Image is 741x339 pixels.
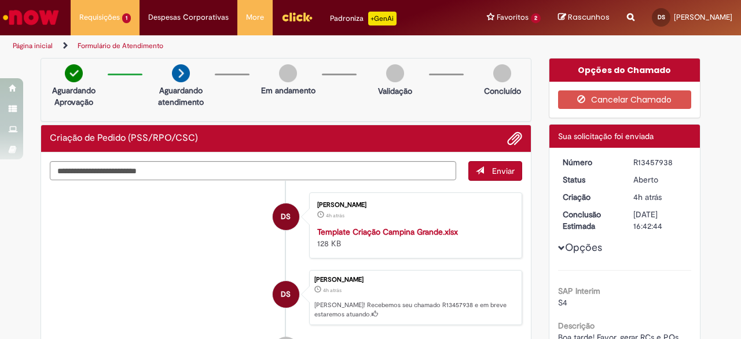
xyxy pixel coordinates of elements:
div: R13457938 [633,156,687,168]
div: [PERSON_NAME] [317,202,510,209]
span: 4h atrás [323,287,342,294]
time: 28/08/2025 13:42:36 [326,212,344,219]
dt: Status [554,174,625,185]
span: 1 [122,13,131,23]
span: DS [281,280,291,308]
div: 28/08/2025 13:42:41 [633,191,687,203]
div: [PERSON_NAME] [314,276,516,283]
textarea: Digite sua mensagem aqui... [50,161,456,180]
time: 28/08/2025 13:42:41 [323,287,342,294]
div: 128 KB [317,226,510,249]
span: Despesas Corporativas [148,12,229,23]
img: click_logo_yellow_360x200.png [281,8,313,25]
span: Rascunhos [568,12,610,23]
img: arrow-next.png [172,64,190,82]
div: [DATE] 16:42:44 [633,209,687,232]
p: Aguardando atendimento [153,85,209,108]
dt: Conclusão Estimada [554,209,625,232]
time: 28/08/2025 13:42:41 [633,192,662,202]
img: img-circle-grey.png [493,64,511,82]
a: Template Criação Campina Grande.xlsx [317,227,458,237]
span: 2 [531,13,541,23]
div: Danielle Martins Silva [273,281,299,308]
img: img-circle-grey.png [386,64,404,82]
p: Aguardando Aprovação [46,85,102,108]
div: Opções do Chamado [549,59,700,82]
span: More [246,12,264,23]
p: Concluído [484,85,521,97]
button: Adicionar anexos [507,131,522,146]
div: Aberto [633,174,687,185]
div: Padroniza [330,12,397,25]
div: Danielle Martins Silva [273,203,299,230]
button: Enviar [468,161,522,181]
span: [PERSON_NAME] [674,12,732,22]
p: Validação [378,85,412,97]
p: [PERSON_NAME]! Recebemos seu chamado R13457938 e em breve estaremos atuando. [314,301,516,319]
span: 4h atrás [633,192,662,202]
span: DS [281,203,291,231]
li: Danielle Martins Silva [50,270,522,326]
dt: Número [554,156,625,168]
b: Descrição [558,320,595,331]
a: Rascunhos [558,12,610,23]
h2: Criação de Pedido (PSS/RPO/CSC) Histórico de tíquete [50,133,198,144]
img: ServiceNow [1,6,61,29]
span: Sua solicitação foi enviada [558,131,654,141]
span: DS [658,13,665,21]
p: Em andamento [261,85,316,96]
a: Formulário de Atendimento [78,41,163,50]
span: Enviar [492,166,515,176]
span: S4 [558,297,567,308]
p: +GenAi [368,12,397,25]
button: Cancelar Chamado [558,90,692,109]
a: Página inicial [13,41,53,50]
img: check-circle-green.png [65,64,83,82]
img: img-circle-grey.png [279,64,297,82]
b: SAP Interim [558,286,600,296]
dt: Criação [554,191,625,203]
span: 4h atrás [326,212,344,219]
span: Requisições [79,12,120,23]
ul: Trilhas de página [9,35,485,57]
span: Favoritos [497,12,529,23]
